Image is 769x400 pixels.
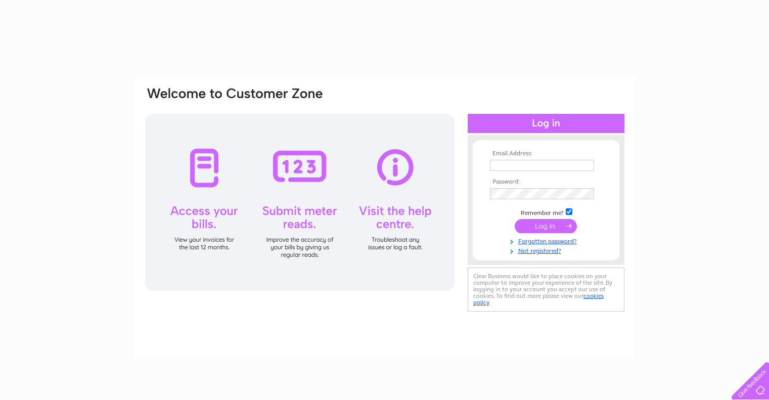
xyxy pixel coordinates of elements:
td: Remember me? [487,207,605,217]
div: Clear Business would like to place cookies on your computer to improve your experience of the sit... [468,268,624,312]
th: Password: [487,179,605,186]
input: Submit [515,219,577,233]
a: Not registered? [490,245,605,255]
th: Email Address: [487,150,605,157]
a: Forgotten password? [490,236,605,245]
a: cookies policy [473,292,604,306]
